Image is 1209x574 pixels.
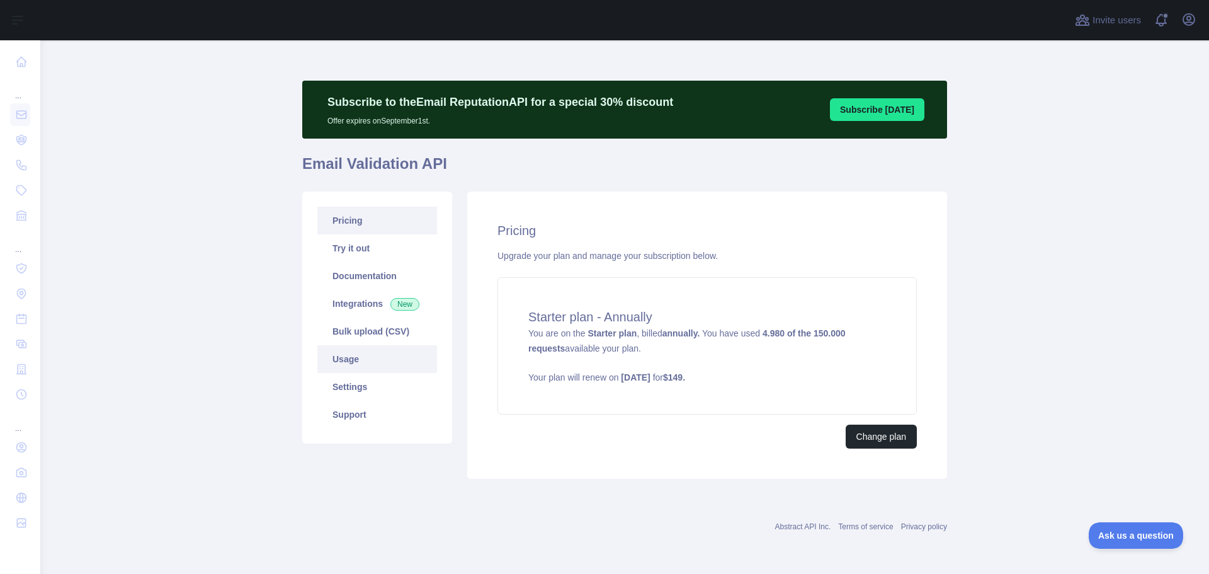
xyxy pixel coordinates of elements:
[317,345,437,373] a: Usage
[528,328,886,384] span: You are on the , billed You have used available your plan.
[497,222,917,239] h2: Pricing
[10,408,30,433] div: ...
[317,318,437,345] a: Bulk upload (CSV)
[317,234,437,262] a: Try it out
[662,328,700,338] strong: annually.
[317,262,437,290] a: Documentation
[317,290,437,318] a: Integrations New
[327,93,673,111] p: Subscribe to the Email Reputation API for a special 30 % discount
[528,371,886,384] p: Your plan will renew on for
[317,207,437,234] a: Pricing
[317,373,437,401] a: Settings
[1089,522,1184,549] iframe: Toggle Customer Support
[10,229,30,255] div: ...
[830,98,924,121] button: Subscribe [DATE]
[621,372,650,382] strong: [DATE]
[302,154,947,184] h1: Email Validation API
[587,328,637,338] strong: Starter plan
[390,298,419,311] span: New
[1093,13,1141,28] span: Invite users
[838,522,893,531] a: Terms of service
[327,111,673,126] p: Offer expires on September 1st.
[1072,10,1144,30] button: Invite users
[497,250,917,262] div: Upgrade your plan and manage your subscription below.
[846,425,917,449] button: Change plan
[10,76,30,101] div: ...
[317,401,437,428] a: Support
[901,522,947,531] a: Privacy policy
[528,328,846,353] strong: 4.980 of the 150.000 requests
[775,522,831,531] a: Abstract API Inc.
[528,308,886,326] h4: Starter plan - Annually
[663,372,685,382] strong: $ 149 .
